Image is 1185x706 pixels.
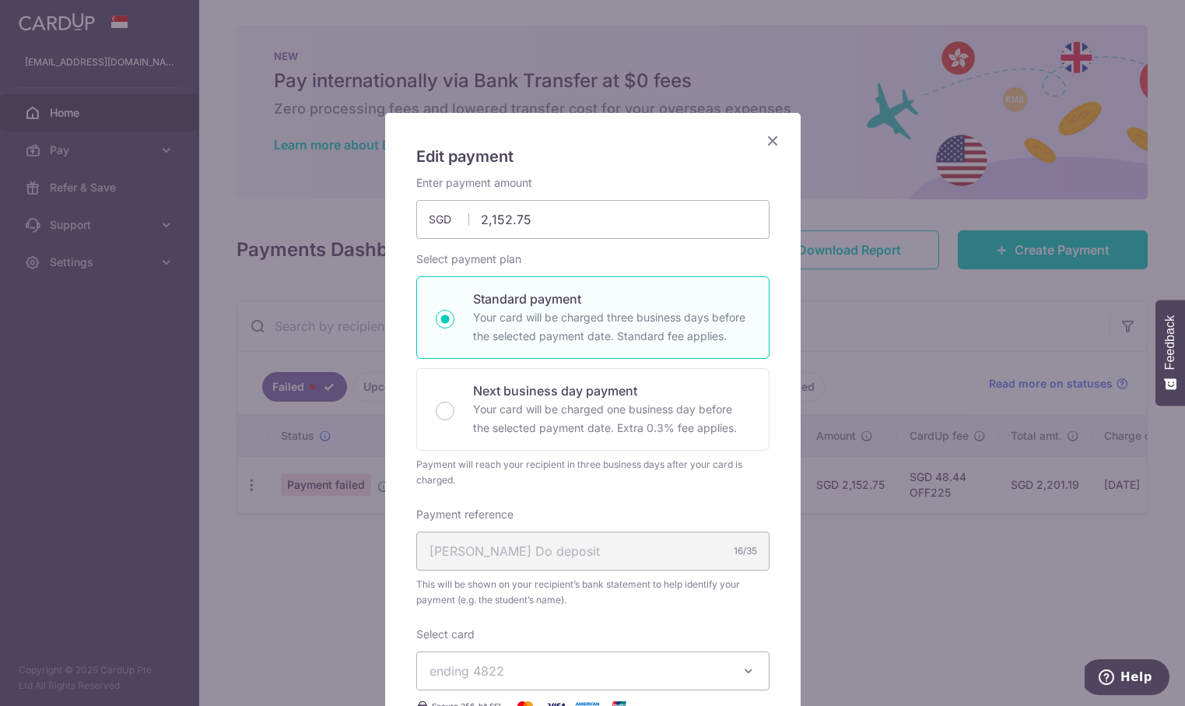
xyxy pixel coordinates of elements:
p: Next business day payment [473,381,750,400]
span: ending 4822 [429,663,504,679]
p: Your card will be charged three business days before the selected payment date. Standard fee appl... [473,308,750,346]
label: Select payment plan [416,251,521,267]
span: Feedback [1163,315,1177,370]
label: Payment reference [416,507,514,522]
span: This will be shown on your recipient’s bank statement to help identify your payment (e.g. the stu... [416,577,770,608]
label: Select card [416,627,475,642]
button: Feedback - Show survey [1155,300,1185,406]
span: SGD [429,212,469,227]
div: 16/35 [734,543,757,559]
div: Payment will reach your recipient in three business days after your card is charged. [416,457,770,488]
button: ending 4822 [416,652,770,690]
p: Your card will be charged one business day before the selected payment date. Extra 0.3% fee applies. [473,400,750,437]
h5: Edit payment [416,144,770,169]
p: Standard payment [473,290,750,308]
label: Enter payment amount [416,175,532,191]
button: Close [763,132,782,150]
iframe: Opens a widget where you can find more information [1085,659,1169,698]
input: 0.00 [416,200,770,239]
